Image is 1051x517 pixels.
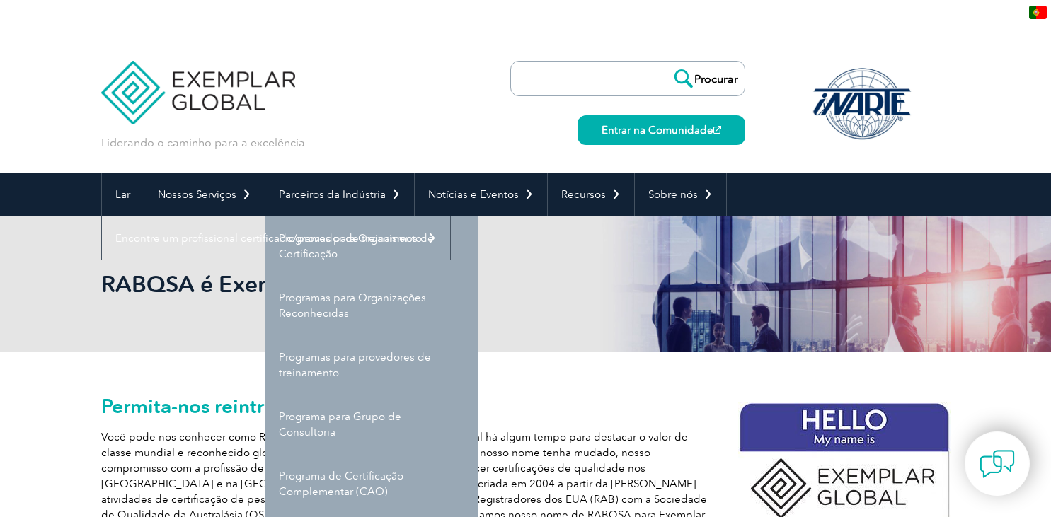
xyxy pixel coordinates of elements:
a: Programas para provedores de treinamento [265,335,478,395]
font: Recursos [561,188,606,201]
font: Permita-nos reintroduzir-nos [101,394,361,418]
font: Notícias e Eventos [428,188,519,201]
a: Sobre nós [635,173,726,216]
img: contact-chat.png [980,446,1015,482]
a: Lar [102,173,144,216]
font: Nossos Serviços [158,188,236,201]
font: Sobre nós [648,188,698,201]
input: Procurar [667,62,745,95]
font: Encontre um profissional certificado/provedor de treinamento [115,232,422,245]
a: Parceiros da Indústria [265,173,414,216]
a: Recursos [548,173,634,216]
img: open_square.png [713,126,721,134]
font: Programas para provedores de treinamento [279,351,431,379]
font: Parceiros da Indústria [279,188,386,201]
font: Lar [115,188,130,201]
font: Programas para Organizações Reconhecidas [279,291,426,320]
a: Encontre um profissional certificado/provedor de treinamento [102,216,450,260]
font: Entrar na Comunidade [602,124,713,136]
font: Programa de Certificação Complementar (CAO) [279,470,403,498]
a: Programa para Grupo de Consultoria [265,395,478,454]
a: Programas para Organizações Reconhecidas [265,276,478,335]
img: Exemplar Global [101,40,296,124]
a: Nossos Serviços [144,173,265,216]
a: Entrar na Comunidade [578,115,745,145]
font: Programa para Grupo de Consultoria [279,410,401,438]
font: RABQSA é Exemplar Global [101,270,396,298]
font: Liderando o caminho para a excelência [101,136,305,149]
a: Programa de Certificação Complementar (CAO) [265,454,478,513]
a: Notícias e Eventos [415,173,547,216]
